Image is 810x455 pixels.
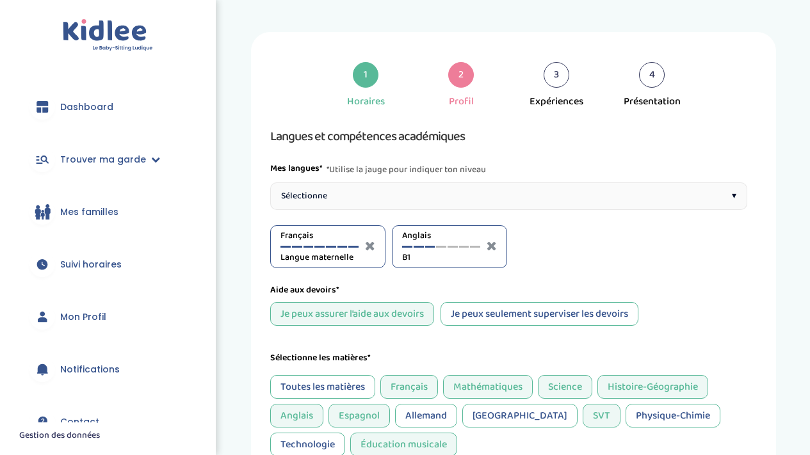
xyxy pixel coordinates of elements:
[538,375,592,399] div: Science
[60,363,120,376] span: Notifications
[19,136,197,182] a: Trouver ma garde
[270,375,375,399] div: Toutes les matières
[270,283,339,297] label: Aide aux devoirs*
[270,351,371,365] label: Sélectionne les matières*
[63,19,153,52] img: logo.svg
[270,302,434,326] div: Je peux assurer l’aide aux devoirs
[347,94,385,109] div: Horaires
[19,399,197,445] a: Contact
[19,346,197,392] a: Notifications
[19,430,100,442] span: Gestion des données
[19,84,197,130] a: Dashboard
[270,126,465,147] span: Langues et compétences académiques
[597,375,708,399] div: Histoire-Géographie
[626,404,720,427] div: Physique-Chimie
[281,189,327,203] span: Sélectionne
[353,62,378,88] div: 1
[60,153,146,166] span: Trouver ma garde
[449,94,474,109] div: Profil
[270,404,323,427] div: Anglais
[395,404,457,427] div: Allemand
[402,251,480,264] span: B1
[530,94,583,109] div: Expériences
[441,302,638,326] div: Je peux seulement superviser les devoirs
[583,404,620,427] div: SVT
[60,100,113,114] span: Dashboard
[380,375,438,399] div: Français
[60,205,118,219] span: Mes familles
[270,162,323,177] label: Mes langues*
[327,162,486,177] span: *Utilise la jauge pour indiquer ton niveau
[60,258,122,271] span: Suivi horaires
[624,94,681,109] div: Présentation
[544,62,569,88] div: 3
[60,310,106,324] span: Mon Profil
[19,294,197,340] a: Mon Profil
[280,251,359,264] span: Langue maternelle
[462,404,578,427] div: [GEOGRAPHIC_DATA]
[60,415,99,429] span: Contact
[448,62,474,88] div: 2
[328,404,390,427] div: Espagnol
[19,189,197,235] a: Mes familles
[12,422,108,449] button: Gestion des données
[639,62,665,88] div: 4
[280,229,359,243] span: Français
[443,375,533,399] div: Mathématiques
[732,189,736,203] span: ▾
[402,229,480,243] span: Anglais
[19,241,197,287] a: Suivi horaires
